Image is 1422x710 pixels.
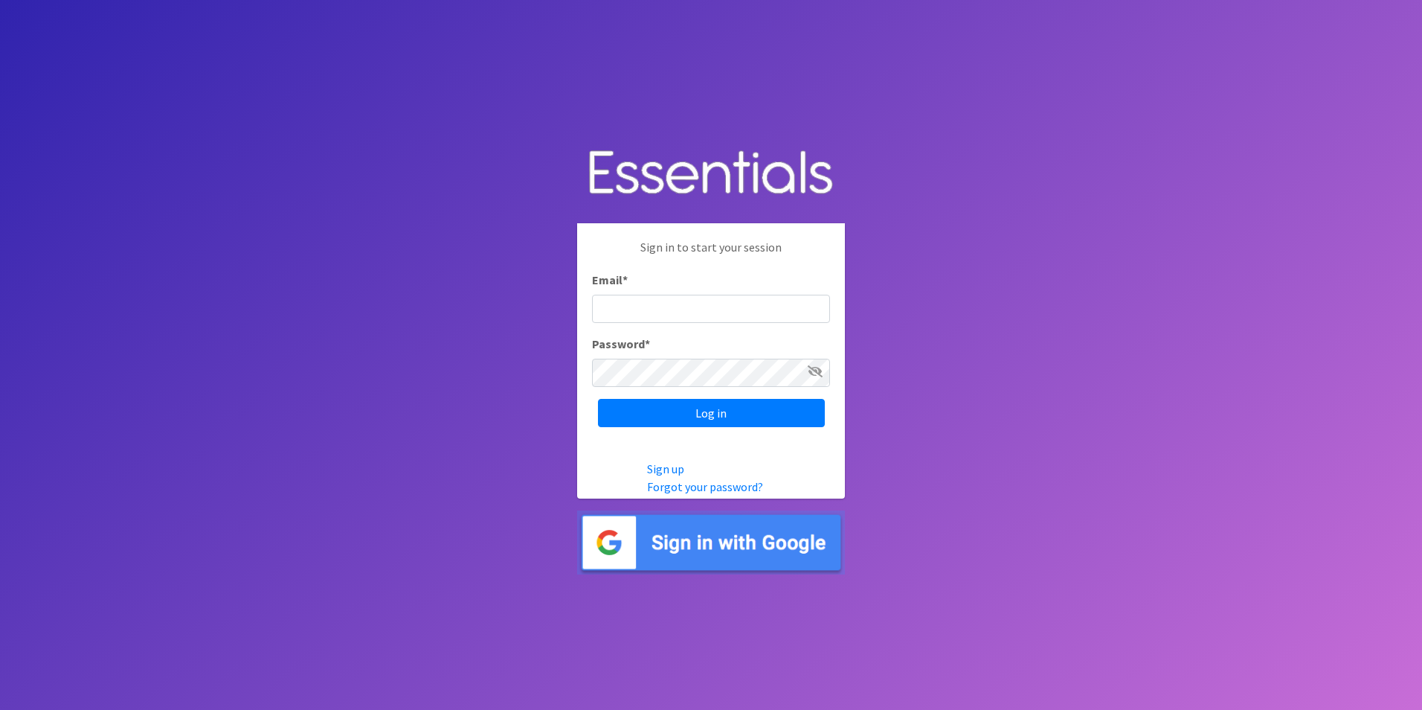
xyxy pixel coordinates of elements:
[645,336,650,351] abbr: required
[647,479,763,494] a: Forgot your password?
[598,399,825,427] input: Log in
[577,135,845,212] img: Human Essentials
[622,272,628,287] abbr: required
[577,511,845,575] img: Sign in with Google
[647,461,684,476] a: Sign up
[592,238,830,271] p: Sign in to start your session
[592,335,650,353] label: Password
[592,271,628,289] label: Email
